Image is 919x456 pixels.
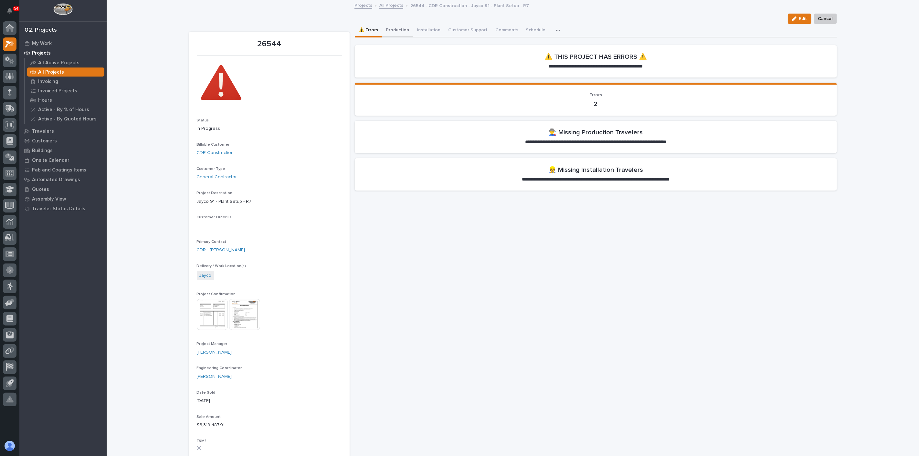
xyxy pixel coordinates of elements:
[522,24,550,37] button: Schedule
[19,38,107,48] a: My Work
[32,167,86,173] p: Fab and Coatings Items
[14,6,18,11] p: 54
[32,50,51,56] p: Projects
[38,116,97,122] p: Active - By Quoted Hours
[38,69,64,75] p: All Projects
[197,125,342,132] p: In Progress
[197,59,245,108] img: W7x60xGgbrXBWlbVgcjRzPwc2c9139oOnmR3g6tkr2k
[197,391,216,395] span: Date Sold
[197,223,342,229] p: -
[25,27,57,34] div: 02. Projects
[19,136,107,146] a: Customers
[544,53,647,61] h2: ⚠️ THIS PROJECT HAS ERRORS ⚠️
[549,129,643,136] h2: 👨‍🏭 Missing Production Travelers
[363,100,829,108] p: 2
[413,24,444,37] button: Installation
[197,174,237,181] a: General Contractor
[197,150,234,156] a: CDR Construction
[19,126,107,136] a: Travelers
[38,79,58,85] p: Invoicing
[197,439,207,443] span: T&M?
[38,107,89,113] p: Active - By % of Hours
[818,15,833,23] span: Cancel
[19,184,107,194] a: Quotes
[32,138,57,144] p: Customers
[32,41,52,47] p: My Work
[814,14,837,24] button: Cancel
[25,77,107,86] a: Invoicing
[38,88,77,94] p: Invoiced Projects
[32,177,80,183] p: Automated Drawings
[19,165,107,175] a: Fab and Coatings Items
[38,60,79,66] p: All Active Projects
[32,148,53,154] p: Buildings
[197,373,232,380] a: [PERSON_NAME]
[25,96,107,105] a: Hours
[491,24,522,37] button: Comments
[38,98,52,103] p: Hours
[3,4,16,17] button: Notifications
[197,198,342,205] p: Jayco 91 - Plant Setup - R7
[25,58,107,67] a: All Active Projects
[382,24,413,37] button: Production
[197,143,230,147] span: Billable Customer
[19,194,107,204] a: Assembly View
[25,114,107,123] a: Active - By Quoted Hours
[32,196,66,202] p: Assembly View
[197,422,342,429] p: $ 3,319,487.91
[197,119,209,122] span: Status
[3,439,16,453] button: users-avatar
[197,292,236,296] span: Project Confirmation
[19,48,107,58] a: Projects
[19,175,107,184] a: Automated Drawings
[199,272,212,279] a: Jayco
[197,264,246,268] span: Delivery / Work Location(s)
[197,215,232,219] span: Customer Order ID
[197,167,226,171] span: Customer Type
[25,105,107,114] a: Active - By % of Hours
[53,3,72,15] img: Workspace Logo
[354,1,372,9] a: Projects
[32,129,54,134] p: Travelers
[32,158,69,163] p: Onsite Calendar
[197,240,227,244] span: Primary Contact
[197,342,227,346] span: Project Manager
[355,24,382,37] button: ⚠️ Errors
[8,8,16,18] div: Notifications54
[197,39,342,49] p: 26544
[19,204,107,213] a: Traveler Status Details
[197,191,233,195] span: Project Description
[19,155,107,165] a: Onsite Calendar
[32,206,85,212] p: Traveler Status Details
[410,2,529,9] p: 26544 - CDR Construction - Jayco 91 - Plant Setup - R7
[548,166,643,174] h2: 👷 Missing Installation Travelers
[788,14,811,24] button: Edit
[197,247,245,254] a: CDR - [PERSON_NAME]
[444,24,491,37] button: Customer Support
[799,16,807,22] span: Edit
[379,1,403,9] a: All Projects
[19,146,107,155] a: Buildings
[25,86,107,95] a: Invoiced Projects
[197,349,232,356] a: [PERSON_NAME]
[25,67,107,77] a: All Projects
[197,366,242,370] span: Engineering Coordinator
[589,93,602,97] span: Errors
[197,415,221,419] span: Sale Amount
[32,187,49,192] p: Quotes
[197,398,342,404] p: [DATE]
